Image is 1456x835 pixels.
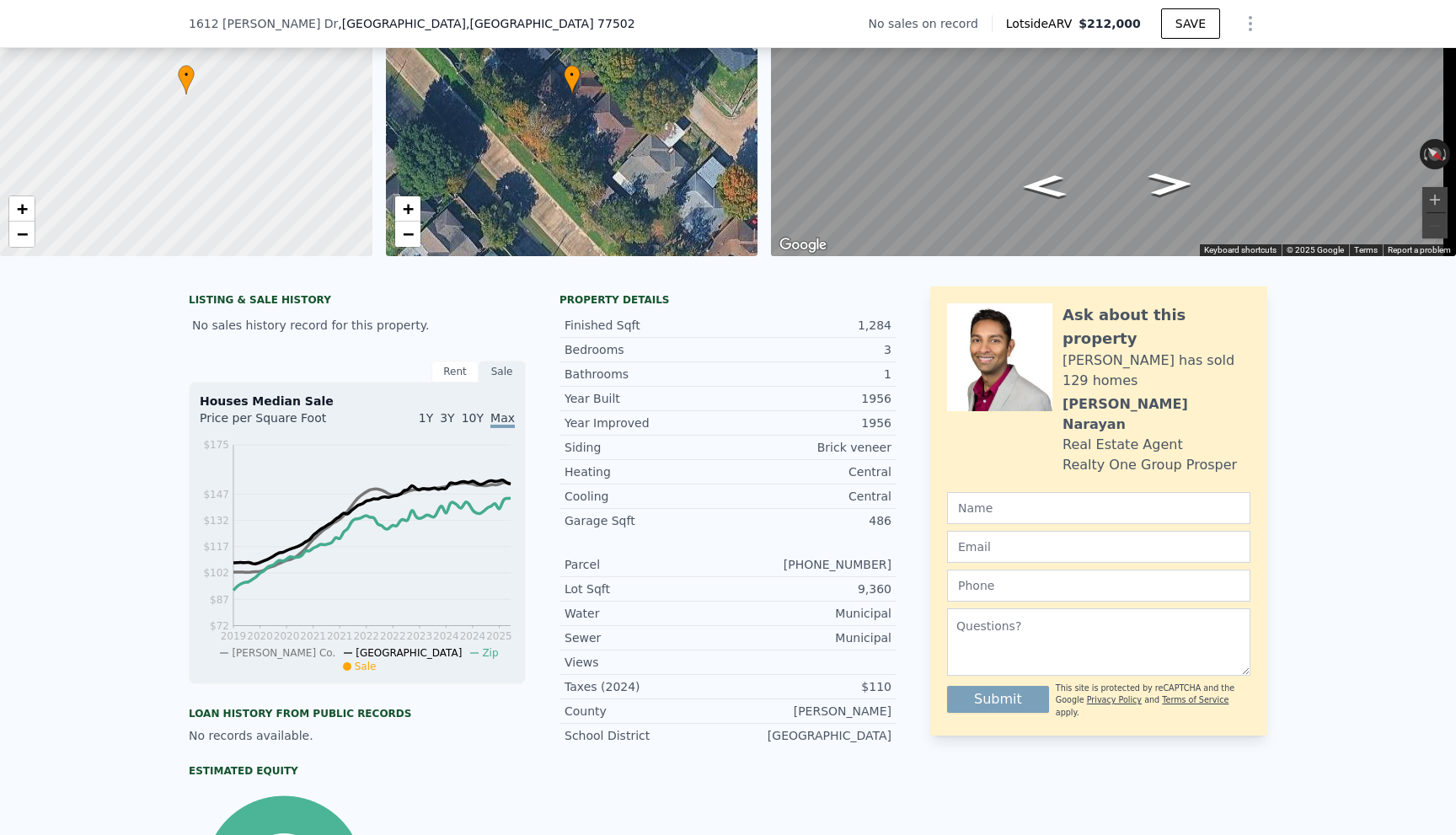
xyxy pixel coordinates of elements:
[728,390,891,407] div: 1956
[565,463,728,480] div: Heating
[565,703,728,720] div: County
[466,17,635,30] span: , [GEOGRAPHIC_DATA] 77502
[1063,455,1237,475] div: Realty One Group Prosper
[1354,245,1378,254] a: Terms (opens in new tab)
[565,581,728,597] div: Lot Sqft
[728,678,891,695] div: $110
[775,234,831,256] img: Google
[1388,245,1451,254] a: Report a problem
[564,65,581,94] div: •
[1161,8,1220,39] button: SAVE
[178,65,195,94] div: •
[338,15,634,32] span: , [GEOGRAPHIC_DATA]
[200,393,515,409] div: Houses Median Sale
[203,489,229,500] tspan: $147
[402,223,413,244] span: −
[200,409,357,436] div: Price per Square Foot
[203,567,229,579] tspan: $102
[1056,682,1250,719] div: This site is protected by reCAPTCHA and the Google and apply.
[1063,351,1250,391] div: [PERSON_NAME] has sold 129 homes
[565,366,728,383] div: Bathrooms
[565,605,728,622] div: Water
[565,727,728,744] div: School District
[565,512,728,529] div: Garage Sqft
[189,15,338,32] span: 1612 [PERSON_NAME] Dr
[565,654,728,671] div: Views
[203,439,229,451] tspan: $175
[300,630,326,642] tspan: 2021
[431,361,479,383] div: Rent
[1079,17,1141,30] span: $212,000
[210,594,229,606] tspan: $87
[1006,15,1079,32] span: Lotside ARV
[1087,695,1142,704] a: Privacy Policy
[1422,187,1448,212] button: Zoom in
[1420,139,1429,169] button: Rotate counterclockwise
[1442,139,1451,169] button: Rotate clockwise
[565,629,728,646] div: Sewer
[565,439,728,456] div: Siding
[947,570,1250,602] input: Phone
[356,647,462,659] span: [GEOGRAPHIC_DATA]
[440,411,454,425] span: 3Y
[1130,168,1212,201] path: Go Northwest, Jane Dr
[775,234,831,256] a: Open this area in Google Maps (opens a new window)
[728,556,891,573] div: [PHONE_NUMBER]
[460,630,486,642] tspan: 2024
[433,630,459,642] tspan: 2024
[232,647,335,659] span: [PERSON_NAME] Co.
[565,556,728,573] div: Parcel
[407,630,433,642] tspan: 2023
[565,488,728,505] div: Cooling
[395,222,420,247] a: Zoom out
[419,411,433,425] span: 1Y
[565,678,728,695] div: Taxes (2024)
[210,620,229,632] tspan: $72
[1204,244,1277,256] button: Keyboard shortcuts
[1063,435,1183,455] div: Real Estate Agent
[728,488,891,505] div: Central
[482,647,498,659] span: Zip
[17,198,28,219] span: +
[869,15,992,32] div: No sales on record
[1422,213,1448,238] button: Zoom out
[565,390,728,407] div: Year Built
[947,531,1250,563] input: Email
[728,629,891,646] div: Municipal
[1162,695,1228,704] a: Terms of Service
[189,293,526,310] div: LISTING & SALE HISTORY
[565,341,728,358] div: Bedrooms
[947,686,1049,713] button: Submit
[274,630,300,642] tspan: 2020
[395,196,420,222] a: Zoom in
[728,605,891,622] div: Municipal
[221,630,247,642] tspan: 2019
[247,630,273,642] tspan: 2020
[728,703,891,720] div: [PERSON_NAME]
[728,512,891,529] div: 486
[9,222,35,247] a: Zoom out
[189,707,526,720] div: Loan history from public records
[355,661,377,672] span: Sale
[462,411,484,425] span: 10Y
[402,198,413,219] span: +
[728,439,891,456] div: Brick veneer
[728,581,891,597] div: 9,360
[559,293,897,307] div: Property details
[947,492,1250,524] input: Name
[380,630,406,642] tspan: 2022
[479,361,526,383] div: Sale
[565,317,728,334] div: Finished Sqft
[728,317,891,334] div: 1,284
[1063,394,1250,435] div: [PERSON_NAME] Narayan
[564,67,581,83] span: •
[17,223,28,244] span: −
[728,727,891,744] div: [GEOGRAPHIC_DATA]
[728,341,891,358] div: 3
[178,67,195,83] span: •
[728,415,891,431] div: 1956
[1287,245,1344,254] span: © 2025 Google
[728,463,891,480] div: Central
[9,196,35,222] a: Zoom in
[189,764,526,778] div: Estimated Equity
